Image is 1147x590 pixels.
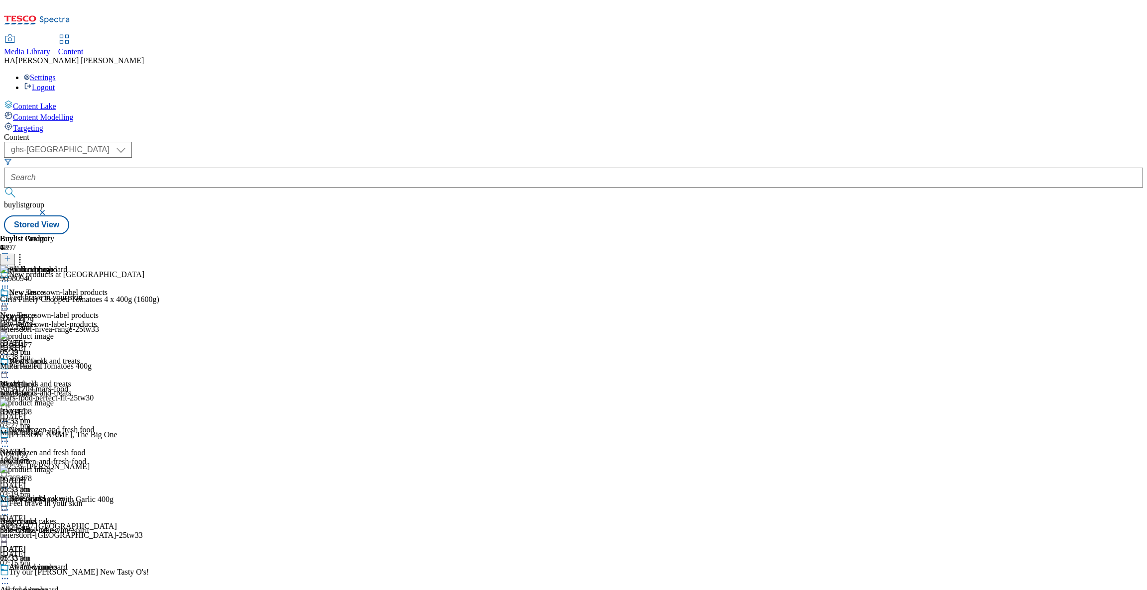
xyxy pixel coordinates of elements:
[4,158,12,166] svg: Search Filters
[13,124,43,132] span: Targeting
[4,35,50,56] a: Media Library
[4,133,1143,142] div: Content
[4,200,44,209] span: buylistgroup
[4,215,69,234] button: Stored View
[58,47,84,56] span: Content
[4,168,1143,188] input: Search
[9,563,67,572] div: All food cupboard
[4,122,1143,133] a: Targeting
[4,47,50,56] span: Media Library
[58,35,84,56] a: Content
[24,73,56,82] a: Settings
[4,56,15,65] span: HA
[24,83,55,92] a: Logout
[13,102,56,110] span: Content Lake
[4,100,1143,111] a: Content Lake
[15,56,144,65] span: [PERSON_NAME] [PERSON_NAME]
[4,111,1143,122] a: Content Modelling
[13,113,73,121] span: Content Modelling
